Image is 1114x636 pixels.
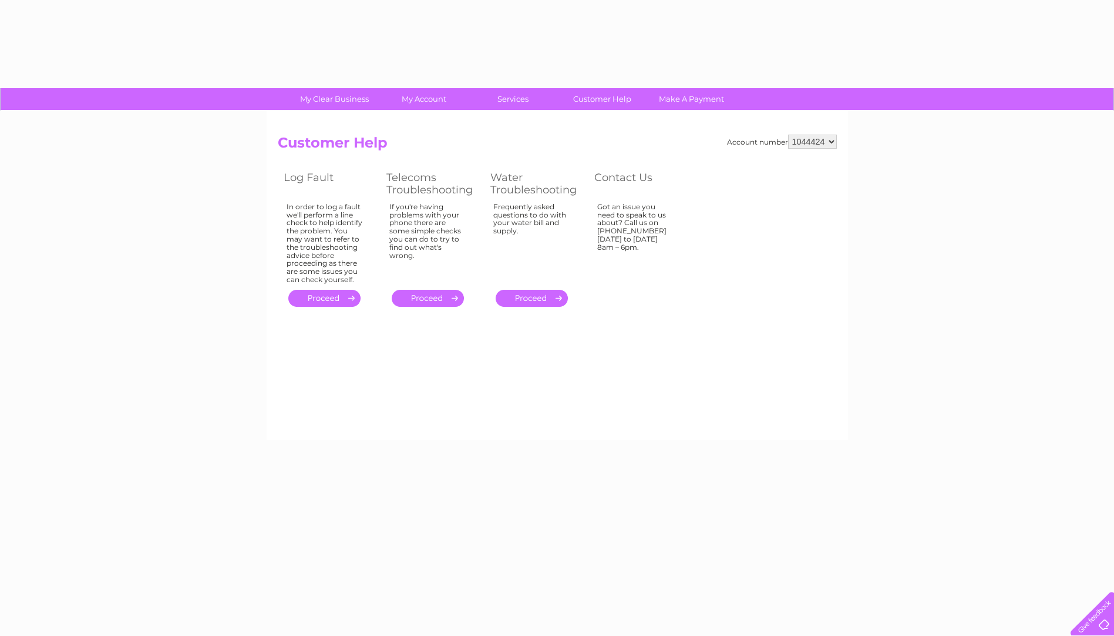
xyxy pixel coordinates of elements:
th: Log Fault [278,168,381,199]
a: My Clear Business [286,88,383,110]
a: . [288,290,361,307]
h2: Customer Help [278,135,837,157]
th: Water Troubleshooting [484,168,588,199]
th: Telecoms Troubleshooting [381,168,484,199]
div: Got an issue you need to speak to us about? Call us on [PHONE_NUMBER] [DATE] to [DATE] 8am – 6pm. [597,203,674,279]
div: Frequently asked questions to do with your water bill and supply. [493,203,571,279]
div: Account number [727,135,837,149]
a: . [392,290,464,307]
a: Make A Payment [643,88,740,110]
div: If you're having problems with your phone there are some simple checks you can do to try to find ... [389,203,467,279]
a: Customer Help [554,88,651,110]
th: Contact Us [588,168,691,199]
a: Services [465,88,561,110]
a: . [496,290,568,307]
div: In order to log a fault we'll perform a line check to help identify the problem. You may want to ... [287,203,363,284]
a: My Account [375,88,472,110]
